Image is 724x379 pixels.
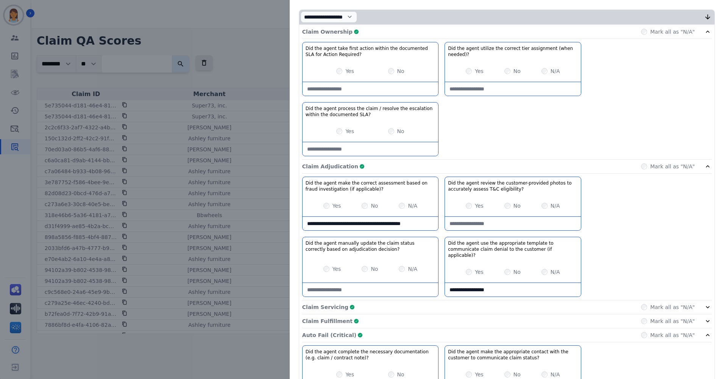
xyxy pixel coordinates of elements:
[448,180,577,192] h3: Did the agent review the customer-provided photos to accurately assess T&C eligibility?
[448,45,577,57] h3: Did the agent utilize the correct tier assignment (when needed)?
[345,371,354,378] label: Yes
[345,67,354,75] label: Yes
[448,349,577,361] h3: Did the agent make the appropriate contact with the customer to communicate claim status?
[551,371,560,378] label: N/A
[397,371,404,378] label: No
[332,202,341,210] label: Yes
[306,45,435,57] h3: Did the agent take first action within the documented SLA for Action Required?
[475,67,484,75] label: Yes
[475,268,484,276] label: Yes
[306,240,435,252] h3: Did the agent manually update the claim status correctly based on adjudication decision?
[306,106,435,118] h3: Did the agent process the claim / resolve the escalation within the documented SLA?
[513,371,521,378] label: No
[513,268,521,276] label: No
[551,202,560,210] label: N/A
[650,303,695,311] label: Mark all as "N/A"
[551,268,560,276] label: N/A
[551,67,560,75] label: N/A
[302,317,353,325] p: Claim Fulfillment
[371,265,378,273] label: No
[302,303,348,311] p: Claim Servicing
[650,317,695,325] label: Mark all as "N/A"
[408,202,417,210] label: N/A
[302,28,353,36] p: Claim Ownership
[306,180,435,192] h3: Did the agent make the correct assessment based on fraud investigation (if applicable)?
[332,265,341,273] label: Yes
[650,163,695,170] label: Mark all as "N/A"
[475,202,484,210] label: Yes
[302,331,356,339] p: Auto Fail (Critical)
[650,331,695,339] label: Mark all as "N/A"
[408,265,417,273] label: N/A
[302,163,358,170] p: Claim Adjudication
[448,240,577,258] h3: Did the agent use the appropriate template to communicate claim denial to the customer (if applic...
[513,67,521,75] label: No
[513,202,521,210] label: No
[371,202,378,210] label: No
[397,67,404,75] label: No
[345,127,354,135] label: Yes
[397,127,404,135] label: No
[475,371,484,378] label: Yes
[306,349,435,361] h3: Did the agent complete the necessary documentation (e.g. claim / contract note)?
[650,28,695,36] label: Mark all as "N/A"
